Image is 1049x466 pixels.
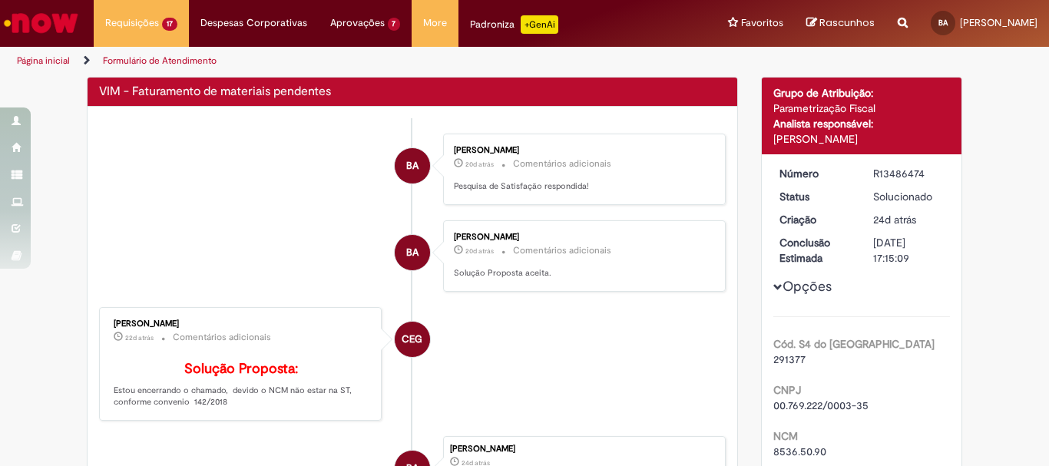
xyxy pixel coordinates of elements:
span: CEG [402,321,422,358]
div: 05/09/2025 20:08:26 [873,212,945,227]
div: Beatriz Alves [395,148,430,183]
dt: Conclusão Estimada [768,235,862,266]
h2: VIM - Faturamento de materiais pendentes Histórico de tíquete [99,85,331,99]
p: Solução Proposta aceita. [454,267,710,279]
a: Formulário de Atendimento [103,55,217,67]
b: CNPJ [773,383,801,397]
time: 10/09/2025 11:15:30 [465,160,494,169]
div: Parametrização Fiscal [773,101,951,116]
time: 10/09/2025 11:15:09 [465,246,494,256]
span: BA [938,18,948,28]
small: Comentários adicionais [173,331,271,344]
span: [PERSON_NAME] [960,16,1037,29]
img: ServiceNow [2,8,81,38]
b: Cód. S4 do [GEOGRAPHIC_DATA] [773,337,935,351]
span: Rascunhos [819,15,875,30]
div: Beatriz Alves [395,235,430,270]
span: 24d atrás [873,213,916,226]
span: 8536.50.90 [773,445,826,458]
a: Página inicial [17,55,70,67]
div: Grupo de Atribuição: [773,85,951,101]
div: Cristiano Eduardo Gomes Fernandes [395,322,430,357]
p: +GenAi [521,15,558,34]
div: Padroniza [470,15,558,34]
div: [DATE] 17:15:09 [873,235,945,266]
div: [PERSON_NAME] [454,233,710,242]
dt: Status [768,189,862,204]
div: [PERSON_NAME] [114,319,369,329]
dt: Número [768,166,862,181]
span: 00.769.222/0003-35 [773,398,869,412]
div: Analista responsável: [773,116,951,131]
span: BA [406,147,419,184]
span: 22d atrás [125,333,154,342]
p: Estou encerrando o chamado, devido o NCM não estar na ST, conforme convenio 142/2018 [114,362,369,408]
span: 17 [162,18,177,31]
div: [PERSON_NAME] [450,445,717,454]
div: [PERSON_NAME] [454,146,710,155]
span: Despesas Corporativas [200,15,307,31]
span: 7 [388,18,401,31]
b: Solução Proposta: [184,360,298,378]
ul: Trilhas de página [12,47,688,75]
span: Requisições [105,15,159,31]
div: R13486474 [873,166,945,181]
span: 20d atrás [465,160,494,169]
a: Rascunhos [806,16,875,31]
b: NCM [773,429,798,443]
span: 20d atrás [465,246,494,256]
span: BA [406,234,419,271]
span: Favoritos [741,15,783,31]
div: Solucionado [873,189,945,204]
dt: Criação [768,212,862,227]
p: Pesquisa de Satisfação respondida! [454,180,710,193]
time: 05/09/2025 20:08:26 [873,213,916,226]
small: Comentários adicionais [513,244,611,257]
span: 291377 [773,352,806,366]
span: More [423,15,447,31]
span: Aprovações [330,15,385,31]
div: [PERSON_NAME] [773,131,951,147]
time: 08/09/2025 08:48:27 [125,333,154,342]
small: Comentários adicionais [513,157,611,170]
